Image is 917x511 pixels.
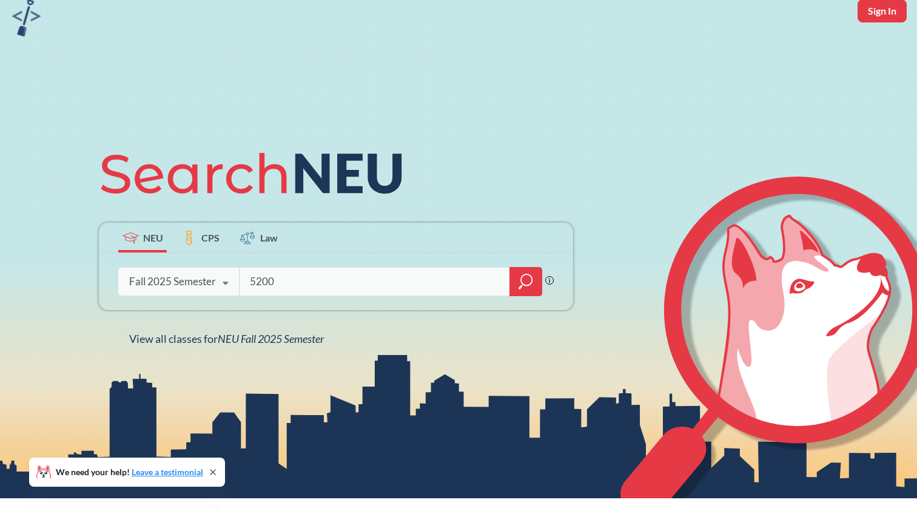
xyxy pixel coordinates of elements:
[249,269,501,294] input: Class, professor, course number, "phrase"
[509,267,542,296] div: magnifying glass
[519,273,533,290] svg: magnifying glass
[132,467,203,477] a: Leave a testimonial
[201,231,220,245] span: CPS
[260,231,278,245] span: Law
[56,468,203,476] span: We need your help!
[143,231,163,245] span: NEU
[129,275,216,288] div: Fall 2025 Semester
[129,332,324,345] span: View all classes for
[218,332,324,345] span: NEU Fall 2025 Semester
